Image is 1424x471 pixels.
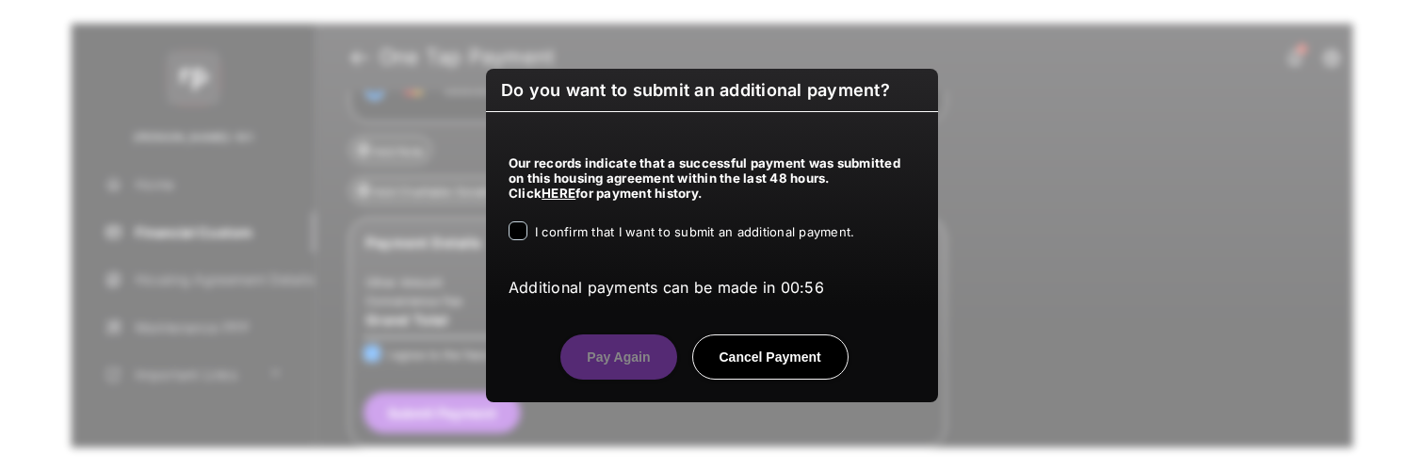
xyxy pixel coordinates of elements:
[692,334,849,380] button: Cancel Payment
[560,334,676,380] button: Pay Again
[509,155,915,201] h5: Our records indicate that a successful payment was submitted on this housing agreement within the...
[535,224,854,239] span: I confirm that I want to submit an additional payment.
[486,112,938,297] div: Additional payments can be made in 00:56
[542,186,575,201] a: HERE
[486,69,938,112] h6: Do you want to submit an additional payment?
